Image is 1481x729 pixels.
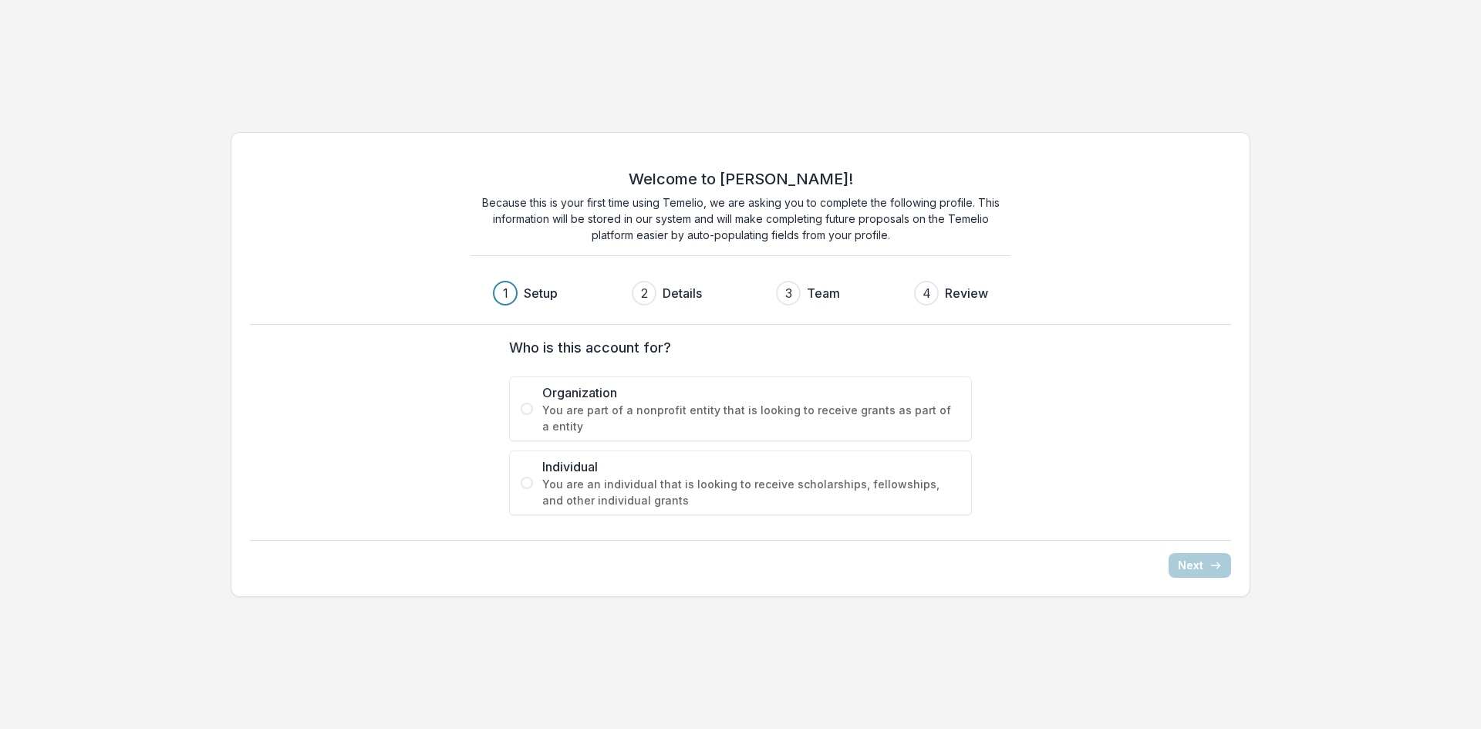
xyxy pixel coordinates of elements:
h3: Setup [524,284,558,302]
span: Organization [542,383,960,402]
h3: Details [663,284,702,302]
div: 1 [503,284,508,302]
div: 4 [923,284,931,302]
label: Who is this account for? [509,337,963,358]
span: You are part of a nonprofit entity that is looking to receive grants as part of a entity [542,402,960,434]
p: Because this is your first time using Temelio, we are asking you to complete the following profil... [471,194,1010,243]
h3: Review [945,284,988,302]
h2: Welcome to [PERSON_NAME]! [629,170,853,188]
div: 2 [641,284,648,302]
div: Progress [493,281,988,305]
span: You are an individual that is looking to receive scholarships, fellowships, and other individual ... [542,476,960,508]
button: Next [1169,553,1231,578]
div: 3 [785,284,792,302]
span: Individual [542,457,960,476]
h3: Team [807,284,840,302]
